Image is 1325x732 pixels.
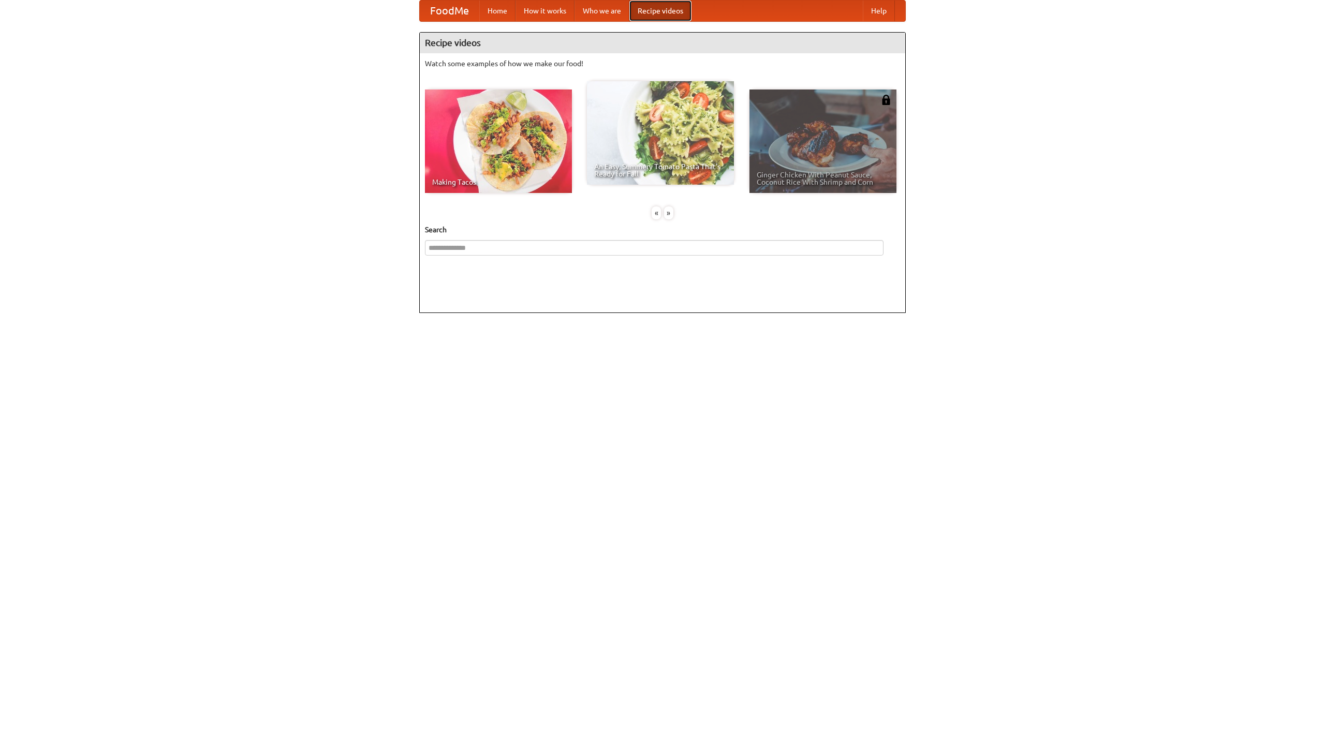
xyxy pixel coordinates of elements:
div: » [664,206,673,219]
p: Watch some examples of how we make our food! [425,58,900,69]
a: Making Tacos [425,89,572,193]
a: Who we are [575,1,629,21]
a: Home [479,1,516,21]
a: Recipe videos [629,1,691,21]
span: An Easy, Summery Tomato Pasta That's Ready for Fall [594,163,727,177]
img: 483408.png [881,95,891,105]
a: How it works [516,1,575,21]
a: An Easy, Summery Tomato Pasta That's Ready for Fall [587,81,734,185]
h4: Recipe videos [420,33,905,53]
span: Making Tacos [432,178,565,186]
a: FoodMe [420,1,479,21]
div: « [652,206,661,219]
h5: Search [425,225,900,235]
a: Help [863,1,895,21]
